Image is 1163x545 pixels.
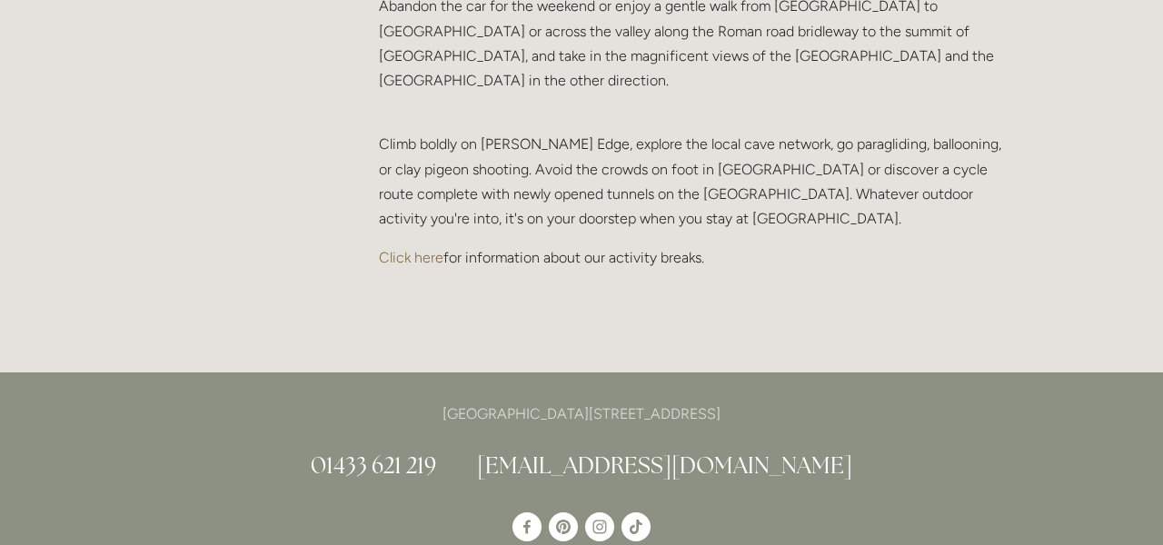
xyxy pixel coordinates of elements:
[379,245,1016,270] p: for information about our activity breaks.
[549,512,578,541] a: Pinterest
[585,512,614,541] a: Instagram
[477,451,852,480] a: [EMAIL_ADDRESS][DOMAIN_NAME]
[379,107,1016,231] p: Climb boldly on [PERSON_NAME] Edge, explore the local cave network, go paragliding, ballooning, o...
[147,401,1016,426] p: [GEOGRAPHIC_DATA][STREET_ADDRESS]
[311,451,436,480] a: 01433 621 219
[512,512,542,541] a: Losehill House Hotel & Spa
[379,249,443,266] a: Click here
[621,512,651,541] a: TikTok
